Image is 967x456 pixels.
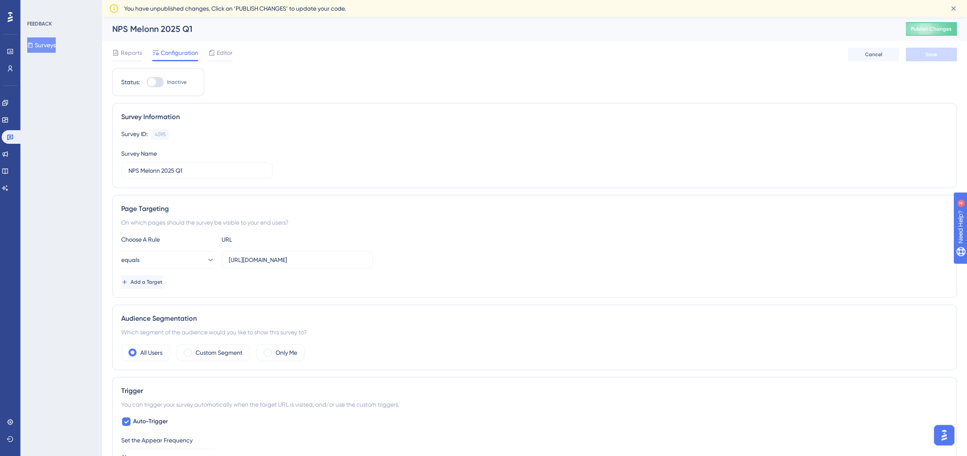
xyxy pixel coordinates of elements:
[133,416,168,427] span: Auto-Trigger
[121,129,148,140] div: Survey ID:
[222,234,315,245] div: URL
[925,51,937,58] span: Save
[121,112,948,122] div: Survey Information
[27,20,52,27] div: FEEDBACK
[161,48,198,58] span: Configuration
[121,204,948,214] div: Page Targeting
[911,26,952,32] span: Publish Changes
[121,255,139,265] span: equals
[196,348,242,358] label: Custom Segment
[931,422,957,448] iframe: UserGuiding AI Assistant Launcher
[121,148,157,159] div: Survey Name
[121,275,162,289] button: Add a Target
[276,348,297,358] label: Only Me
[229,255,366,265] input: yourwebsite.com/path
[131,279,162,285] span: Add a Target
[124,3,346,14] span: You have unpublished changes. Click on ‘PUBLISH CHANGES’ to update your code.
[121,399,948,410] div: You can trigger your survey automatically when the target URL is visited, and/or use the custom t...
[121,77,140,87] div: Status:
[121,217,948,228] div: On which pages should the survey be visible to your end users?
[59,4,62,11] div: 4
[121,48,142,58] span: Reports
[217,48,233,58] span: Editor
[155,131,165,138] div: 4595
[865,51,882,58] span: Cancel
[906,48,957,61] button: Save
[128,166,265,175] input: Type your Survey name
[121,327,948,337] div: Which segment of the audience would you like to show this survey to?
[140,348,162,358] label: All Users
[121,251,215,268] button: equals
[167,79,187,85] span: Inactive
[112,23,885,35] div: NPS Melonn 2025 Q1
[848,48,899,61] button: Cancel
[20,2,53,12] span: Need Help?
[906,22,957,36] button: Publish Changes
[27,37,56,53] button: Surveys
[121,313,948,324] div: Audience Segmentation
[121,435,948,445] div: Set the Appear Frequency
[121,234,215,245] div: Choose A Rule
[121,386,948,396] div: Trigger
